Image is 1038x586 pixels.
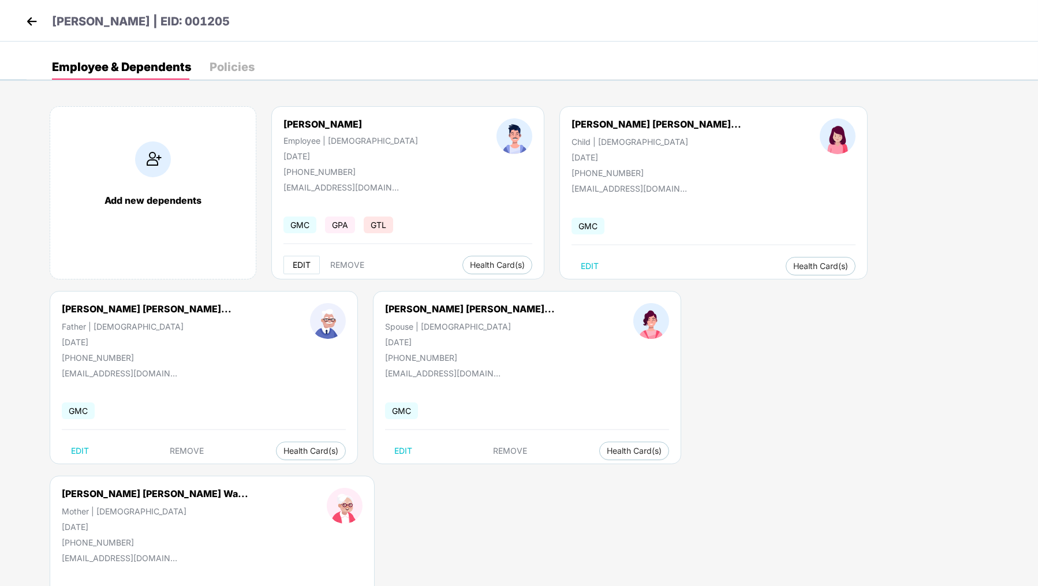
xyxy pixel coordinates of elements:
[385,353,555,363] div: [PHONE_NUMBER]
[385,337,555,347] div: [DATE]
[462,256,532,274] button: Health Card(s)
[385,402,418,419] span: GMC
[62,322,232,331] div: Father | [DEMOGRAPHIC_DATA]
[62,353,232,363] div: [PHONE_NUMBER]
[23,13,40,30] img: back
[484,442,537,460] button: REMOVE
[283,167,418,177] div: [PHONE_NUMBER]
[321,256,374,274] button: REMOVE
[599,442,669,460] button: Health Card(s)
[62,402,95,419] span: GMC
[210,61,255,73] div: Policies
[62,442,98,460] button: EDIT
[283,182,399,192] div: [EMAIL_ADDRESS][DOMAIN_NAME]
[385,368,501,378] div: [EMAIL_ADDRESS][DOMAIN_NAME]
[62,538,248,547] div: [PHONE_NUMBER]
[71,446,89,456] span: EDIT
[793,263,848,269] span: Health Card(s)
[572,218,604,234] span: GMC
[283,118,418,130] div: [PERSON_NAME]
[330,260,364,270] span: REMOVE
[52,61,191,73] div: Employee & Dependents
[572,184,687,193] div: [EMAIL_ADDRESS][DOMAIN_NAME]
[786,257,856,275] button: Health Card(s)
[581,262,599,271] span: EDIT
[62,553,177,563] div: [EMAIL_ADDRESS][DOMAIN_NAME]
[62,337,232,347] div: [DATE]
[572,257,608,275] button: EDIT
[161,442,214,460] button: REMOVE
[572,168,741,178] div: [PHONE_NUMBER]
[283,136,418,145] div: Employee | [DEMOGRAPHIC_DATA]
[572,118,741,130] div: [PERSON_NAME] [PERSON_NAME]...
[325,217,355,233] span: GPA
[394,446,412,456] span: EDIT
[572,152,741,162] div: [DATE]
[283,256,320,274] button: EDIT
[385,303,555,315] div: [PERSON_NAME] [PERSON_NAME]...
[385,442,421,460] button: EDIT
[283,151,418,161] div: [DATE]
[170,446,204,456] span: REMOVE
[607,448,662,454] span: Health Card(s)
[62,506,248,516] div: Mother | [DEMOGRAPHIC_DATA]
[52,13,230,31] p: [PERSON_NAME] | EID: 001205
[470,262,525,268] span: Health Card(s)
[283,217,316,233] span: GMC
[327,488,363,524] img: profileImage
[820,118,856,154] img: profileImage
[62,195,244,206] div: Add new dependents
[62,522,248,532] div: [DATE]
[496,118,532,154] img: profileImage
[293,260,311,270] span: EDIT
[62,488,248,499] div: [PERSON_NAME] [PERSON_NAME] Wa...
[364,217,393,233] span: GTL
[276,442,346,460] button: Health Card(s)
[633,303,669,339] img: profileImage
[572,137,741,147] div: Child | [DEMOGRAPHIC_DATA]
[283,448,338,454] span: Health Card(s)
[310,303,346,339] img: profileImage
[62,303,232,315] div: [PERSON_NAME] [PERSON_NAME]...
[494,446,528,456] span: REMOVE
[62,368,177,378] div: [EMAIL_ADDRESS][DOMAIN_NAME]
[385,322,555,331] div: Spouse | [DEMOGRAPHIC_DATA]
[135,141,171,177] img: addIcon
